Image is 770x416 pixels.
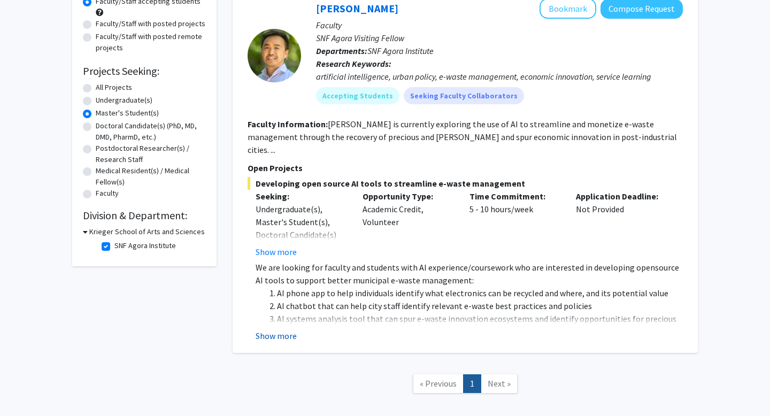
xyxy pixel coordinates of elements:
h2: Projects Seeking: [83,65,206,78]
p: Opportunity Type: [363,190,453,203]
nav: Page navigation [233,364,698,407]
span: « Previous [420,378,457,389]
button: Show more [256,329,297,342]
label: Undergraduate(s) [96,95,152,106]
span: Next » [488,378,511,389]
div: artificial intelligence, urban policy, e-waste management, economic innovation, service learning [316,70,683,83]
p: Time Commitment: [469,190,560,203]
label: Medical Resident(s) / Medical Fellow(s) [96,165,206,188]
h2: Division & Department: [83,209,206,222]
p: Application Deadline: [576,190,667,203]
label: Master's Student(s) [96,107,159,119]
p: We are looking for faculty and students with AI experience/coursework who are interested in devel... [256,261,683,287]
label: All Projects [96,82,132,93]
span: SNF Agora Institute [367,45,434,56]
div: Not Provided [568,190,675,258]
label: Postdoctoral Researcher(s) / Research Staff [96,143,206,165]
p: Seeking: [256,190,346,203]
div: Undergraduate(s), Master's Student(s), Doctoral Candidate(s) (PhD, MD, DMD, PharmD, etc.), Postdo... [256,203,346,305]
li: AI chatbot that can help city staff identify relevant e-waste best practices and policies [277,299,683,312]
li: AI phone app to help individuals identify what electronics can be recycled and where, and its pot... [277,287,683,299]
mat-chip: Accepting Students [316,87,399,104]
label: Doctoral Candidate(s) (PhD, MD, DMD, PharmD, etc.) [96,120,206,143]
label: Faculty/Staff with posted projects [96,18,205,29]
b: Research Keywords: [316,58,391,69]
mat-chip: Seeking Faculty Collaborators [404,87,524,104]
label: Faculty/Staff with posted remote projects [96,31,206,53]
h3: Krieger School of Arts and Sciences [89,226,205,237]
p: SNF Agora Visiting Fellow [316,32,683,44]
label: Faculty [96,188,119,199]
a: Next Page [481,374,518,393]
a: Previous Page [413,374,464,393]
p: Open Projects [248,161,683,174]
b: Faculty Information: [248,119,328,129]
a: [PERSON_NAME] [316,2,398,15]
span: Developing open source AI tools to streamline e-waste management [248,177,683,190]
fg-read-more: [PERSON_NAME] is currently exploring the use of AI to streamline and monetize e-waste management ... [248,119,677,155]
li: AI systems analysis tool that can spur e-waste innovation ecosystems and identify opportunities f... [277,312,683,338]
label: SNF Agora Institute [114,240,176,251]
div: 5 - 10 hours/week [461,190,568,258]
iframe: Chat [8,368,45,408]
b: Departments: [316,45,367,56]
a: 1 [463,374,481,393]
p: Faculty [316,19,683,32]
button: Show more [256,245,297,258]
div: Academic Credit, Volunteer [355,190,461,258]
